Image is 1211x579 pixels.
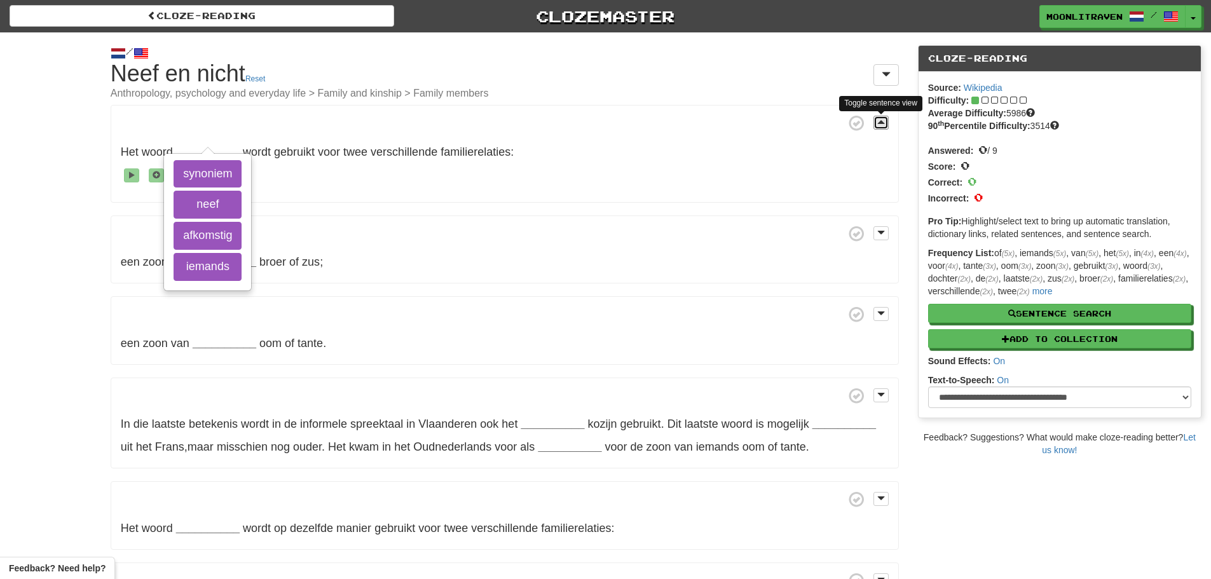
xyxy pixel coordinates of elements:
strong: Average Difficulty: [928,108,1006,118]
strong: Correct: [928,177,962,187]
span: , . [121,440,325,453]
strong: Incorrect: [928,193,969,203]
span: Open feedback widget [9,562,106,575]
span: laatste [685,418,718,430]
em: (2x) [980,287,992,296]
em: (4x) [1141,249,1154,258]
span: wordt [241,418,269,430]
strong: Source: [928,83,961,93]
span: woord [722,418,753,430]
strong: Answered: [928,146,974,156]
span: wordt [243,146,271,158]
span: in [382,440,391,453]
em: (3x) [1147,262,1160,271]
span: woord [142,146,173,158]
strong: Text-to-Speech: [928,375,995,385]
span: op [274,522,287,535]
button: synoniem [174,160,242,188]
a: moonlitraven / [1039,5,1186,28]
span: nog [271,440,290,453]
em: (3x) [1018,262,1031,271]
span: het [136,440,152,453]
span: kwam [349,440,379,453]
span: verschillende [371,146,437,158]
em: (2x) [957,275,970,283]
p: Highlight/select text to bring up automatic translation, dictionary links, related sentences, and... [928,215,1191,240]
span: woord [142,522,173,535]
span: van [171,337,189,350]
span: 0 [968,174,976,188]
p: of , iemands , van , het , in , een , voor , tante , oom , zoon , gebruikt , woord , dochter , de... [928,247,1191,297]
span: twee [444,522,468,535]
span: broer [259,255,286,268]
span: voor [418,522,441,535]
button: neef [174,191,242,219]
strong: Sound Effects: [928,356,991,366]
span: het [502,418,517,430]
em: (3x) [1105,262,1118,271]
em: (5x) [1086,249,1098,258]
div: 3514 [928,119,1191,132]
strong: Score: [928,161,956,172]
span: . [588,418,664,430]
strong: __________ [812,418,876,430]
span: Het [328,440,346,453]
em: (4x) [1173,249,1186,258]
span: / [1151,10,1157,19]
span: oom [259,337,282,350]
em: (2x) [1173,275,1186,283]
em: (5x) [1053,249,1066,258]
span: of [768,440,777,453]
em: (2x) [1016,287,1029,296]
em: (4x) [945,262,958,271]
strong: __________ [176,146,240,158]
span: voor [605,440,627,453]
span: betekenis [189,418,238,430]
span: 0 [961,158,969,172]
span: tante [781,440,806,453]
span: . [259,337,326,350]
span: informele [300,418,347,430]
em: (2x) [985,275,998,283]
span: iemands [696,440,739,453]
span: voor [495,440,517,453]
em: (2x) [1030,275,1043,283]
span: familierelaties: [541,522,614,535]
button: iemands [174,253,242,281]
em: (2x) [1100,275,1113,283]
div: / 9 [928,142,1191,158]
span: ook [480,418,498,430]
span: misschien [217,440,268,453]
span: de [631,440,643,453]
strong: 90 Percentile Difficulty: [928,121,1030,131]
span: verschillende [471,522,538,535]
span: in [406,418,415,430]
span: de [284,418,297,430]
span: is [756,418,764,430]
span: familierelaties: [441,146,514,158]
span: in [272,418,281,430]
span: Het [121,146,139,158]
span: uit [121,440,133,453]
button: afkomstig [174,222,242,250]
span: zoon [143,255,168,268]
a: Cloze-Reading [10,5,394,27]
a: Let us know! [1042,432,1196,455]
span: zus [302,255,320,268]
a: Reset [245,74,265,83]
span: Dit [667,418,681,430]
span: als [520,440,535,453]
span: mogelijk [767,418,809,430]
span: manier [336,522,371,535]
span: ; [259,255,323,268]
span: Frans [155,440,184,453]
span: . [605,440,809,453]
span: of [285,337,294,350]
a: On [997,375,1009,385]
div: Feedback? Suggestions? What would make cloze-reading better? [918,431,1201,456]
div: Cloze-Reading [919,46,1201,72]
span: Het [121,522,139,535]
span: spreektaal [350,418,403,430]
span: dezelfde [290,522,333,535]
span: tante [298,337,323,350]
